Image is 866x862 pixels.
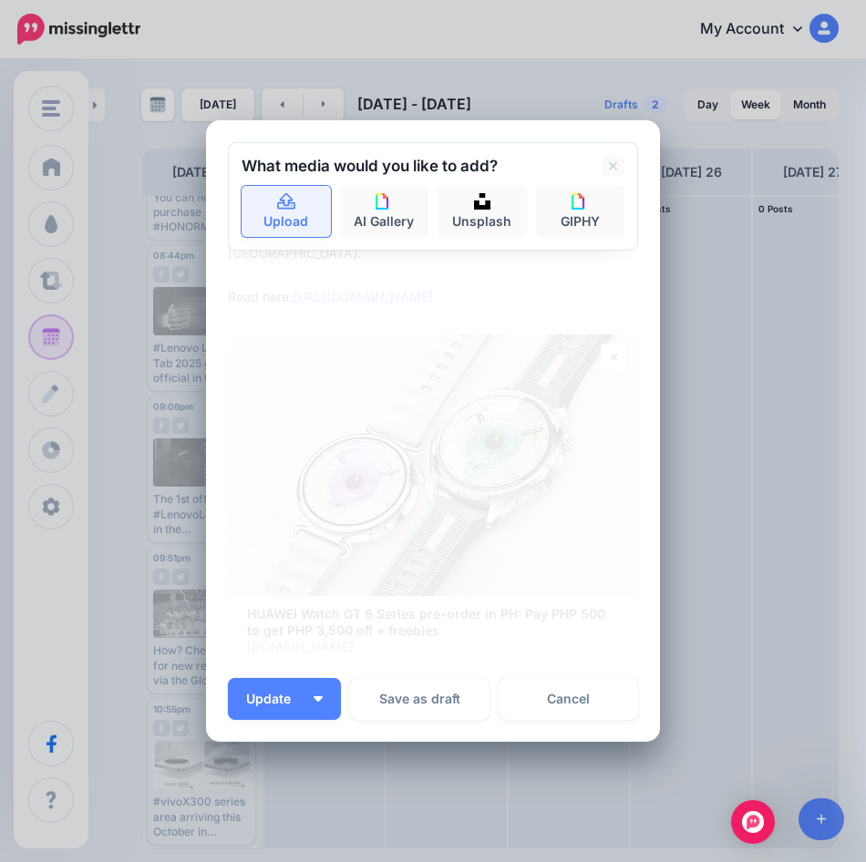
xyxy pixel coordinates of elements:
div: Open Intercom Messenger [731,800,775,844]
img: arrow-down-white.png [314,696,323,702]
span: Update [246,693,304,705]
img: HUAWEI Watch GT 6 Series pre-order in PH: Pay PHP 500 to get PHP 3,500 off + freebies [229,334,637,596]
a: Cancel [499,678,638,720]
a: Unsplash [438,186,527,237]
img: icon-giphy-square.png [376,193,392,210]
a: AI Gallery [340,186,429,237]
img: icon-giphy-square.png [572,193,588,210]
p: [DOMAIN_NAME] [247,639,619,655]
button: Update [228,678,341,720]
img: icon-unsplash-square.png [474,193,490,210]
a: Upload [242,186,331,237]
button: Save as draft [350,678,490,720]
b: HUAWEI Watch GT 6 Series pre-order in PH: Pay PHP 500 to get PHP 3,500 off + freebies [247,606,605,638]
a: GIPHY [536,186,625,237]
h2: What media would you like to add? [242,159,498,174]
